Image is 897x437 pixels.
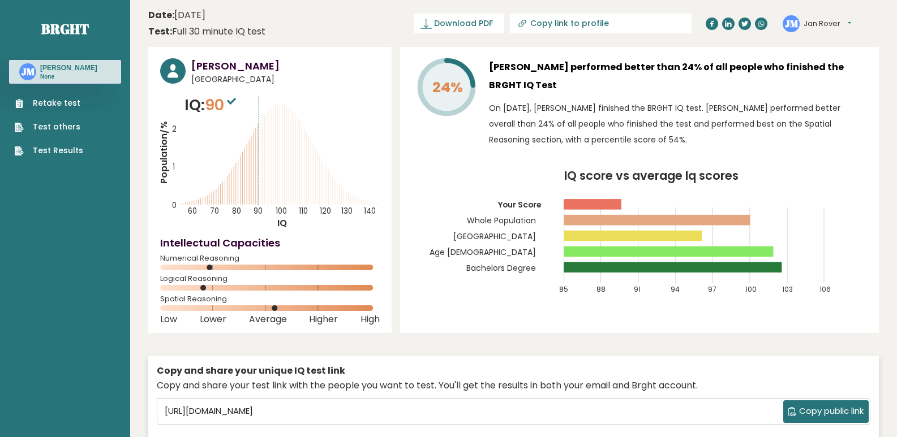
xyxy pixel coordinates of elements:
h3: [PERSON_NAME] [191,58,380,73]
span: High [360,317,380,322]
tspan: 85 [559,285,568,294]
tspan: 100 [745,285,757,294]
tspan: 100 [276,206,287,217]
tspan: Bachelors Degree [466,262,536,273]
tspan: IQ score vs average Iq scores [564,167,739,184]
tspan: Age [DEMOGRAPHIC_DATA] [430,246,536,258]
span: Spatial Reasoning [160,297,380,301]
tspan: 130 [342,206,353,217]
span: Numerical Reasoning [160,256,380,261]
tspan: [GEOGRAPHIC_DATA] [453,231,536,242]
span: 90 [205,94,239,115]
span: Average [249,317,287,322]
a: Test others [15,121,83,133]
h3: [PERSON_NAME] performed better than 24% of all people who finished the BRGHT IQ Test [489,58,867,94]
text: JM [785,16,799,29]
span: Download PDF [434,18,493,29]
p: On [DATE], [PERSON_NAME] finished the BRGHT IQ test. [PERSON_NAME] performed better overall than ... [489,100,867,148]
tspan: 0 [172,200,177,211]
b: Test: [148,25,172,38]
span: Logical Reasoning [160,276,380,281]
tspan: 60 [188,206,197,217]
p: IQ: [184,94,239,116]
div: Copy and share your unique IQ test link [157,364,870,378]
span: Low [160,317,177,322]
tspan: IQ [278,217,287,230]
tspan: 110 [299,206,308,217]
tspan: 103 [782,285,793,294]
button: Jan Rover [804,18,851,29]
tspan: 80 [232,206,241,217]
div: Copy and share your test link with the people you want to test. You'll get the results in both yo... [157,379,870,392]
tspan: 2 [172,124,177,135]
tspan: 91 [634,285,641,294]
tspan: Your Score [497,199,541,210]
h3: [PERSON_NAME] [40,63,97,72]
tspan: 120 [320,206,332,217]
text: JM [22,65,35,78]
b: Date: [148,8,174,21]
tspan: Population/% [157,121,170,184]
p: None [40,73,97,81]
span: [GEOGRAPHIC_DATA] [191,73,380,85]
tspan: Whole Population [467,215,536,226]
h4: Intellectual Capacities [160,235,380,250]
a: Brght [41,20,89,38]
tspan: 90 [254,206,263,217]
tspan: 24% [432,77,463,97]
tspan: 88 [596,285,606,294]
tspan: 140 [364,206,376,217]
div: Full 30 minute IQ test [148,25,265,38]
tspan: 97 [708,285,716,294]
span: Copy public link [799,405,864,418]
button: Copy public link [783,400,869,423]
tspan: 106 [819,285,831,294]
tspan: 1 [173,162,175,172]
a: Test Results [15,145,83,157]
a: Download PDF [414,14,504,33]
tspan: 70 [210,206,219,217]
span: Lower [200,317,226,322]
span: Higher [309,317,338,322]
tspan: 94 [671,285,680,294]
a: Retake test [15,97,83,109]
time: [DATE] [148,8,205,22]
